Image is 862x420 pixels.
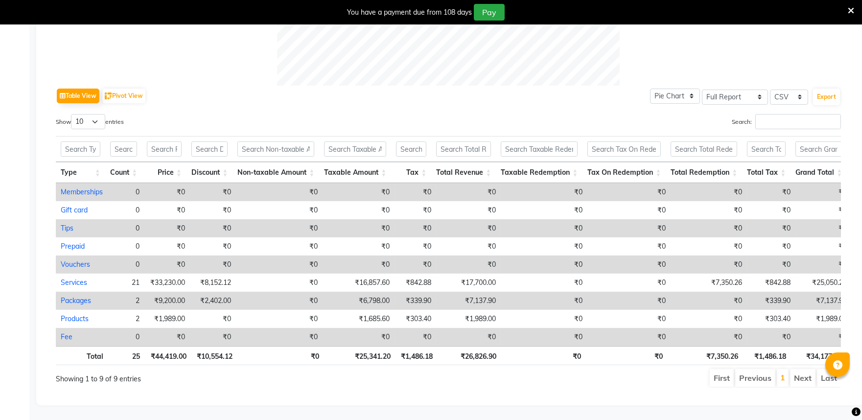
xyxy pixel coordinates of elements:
td: ₹0 [236,274,323,292]
td: ₹0 [436,237,501,256]
td: ₹0 [501,256,587,274]
td: ₹0 [671,292,747,310]
td: ₹0 [501,219,587,237]
td: ₹0 [144,328,190,346]
td: ₹0 [395,219,436,237]
th: Tax: activate to sort column ascending [391,162,431,183]
td: ₹0 [323,201,395,219]
td: ₹25,050.26 [795,274,852,292]
td: ₹0 [747,219,795,237]
td: ₹0 [236,256,323,274]
th: ₹25,341.20 [324,346,396,365]
td: ₹0 [501,310,587,328]
td: ₹0 [395,237,436,256]
a: Prepaid [61,242,85,251]
th: 25 [108,346,145,365]
td: ₹0 [323,219,395,237]
select: Showentries [71,114,105,129]
td: ₹0 [795,328,852,346]
th: ₹0 [237,346,324,365]
td: ₹0 [747,328,795,346]
td: ₹7,350.26 [671,274,747,292]
input: Search Type [61,141,100,157]
td: ₹0 [795,256,852,274]
td: ₹0 [747,256,795,274]
td: ₹0 [190,219,236,237]
input: Search Grand Total [795,141,842,157]
td: ₹0 [671,328,747,346]
td: ₹1,989.00 [436,310,501,328]
td: ₹0 [501,201,587,219]
td: ₹0 [190,183,236,201]
td: ₹6,798.00 [323,292,395,310]
td: ₹303.40 [395,310,436,328]
td: ₹0 [795,183,852,201]
td: ₹0 [587,237,671,256]
th: Discount: activate to sort column ascending [186,162,233,183]
a: Packages [61,296,91,305]
td: ₹0 [190,237,236,256]
td: 0 [108,201,144,219]
td: ₹33,230.00 [144,274,190,292]
td: ₹7,137.90 [795,292,852,310]
th: ₹1,486.18 [744,346,791,365]
img: pivot.png [105,93,112,100]
th: Taxable Redemption: activate to sort column ascending [496,162,582,183]
td: ₹0 [236,310,323,328]
td: ₹0 [501,292,587,310]
td: ₹0 [323,183,395,201]
input: Search Price [147,141,181,157]
input: Search Total Tax [747,141,786,157]
th: Tax On Redemption: activate to sort column ascending [582,162,666,183]
td: ₹0 [671,256,747,274]
a: Gift card [61,206,88,214]
th: Total [56,346,108,365]
th: Total Redemption: activate to sort column ascending [666,162,742,183]
td: 0 [108,256,144,274]
td: ₹339.90 [747,292,795,310]
td: ₹0 [587,219,671,237]
td: ₹0 [671,310,747,328]
th: Taxable Amount: activate to sort column ascending [319,162,391,183]
td: ₹0 [190,256,236,274]
td: ₹842.88 [395,274,436,292]
td: ₹0 [236,328,323,346]
button: Table View [57,89,99,103]
td: ₹0 [587,183,671,201]
input: Search Taxable Redemption [501,141,578,157]
td: ₹0 [436,256,501,274]
th: Count: activate to sort column ascending [105,162,142,183]
td: ₹0 [395,256,436,274]
td: ₹0 [671,237,747,256]
td: ₹0 [795,237,852,256]
td: ₹0 [236,183,323,201]
td: ₹0 [436,183,501,201]
td: ₹0 [190,328,236,346]
td: ₹7,137.90 [436,292,501,310]
input: Search Count [110,141,138,157]
th: Total Tax: activate to sort column ascending [742,162,791,183]
th: ₹7,350.26 [668,346,744,365]
td: 0 [108,237,144,256]
td: ₹0 [587,310,671,328]
td: ₹0 [144,201,190,219]
div: You have a payment due from 108 days [347,7,472,18]
input: Search Total Revenue [436,141,491,157]
a: Products [61,314,89,323]
td: ₹0 [190,201,236,219]
td: ₹303.40 [747,310,795,328]
td: ₹339.90 [395,292,436,310]
td: ₹0 [144,219,190,237]
th: ₹34,177.16 [791,346,847,365]
td: ₹0 [236,219,323,237]
td: 0 [108,219,144,237]
button: Pay [474,4,505,21]
td: ₹0 [236,201,323,219]
td: ₹0 [501,237,587,256]
td: ₹0 [795,219,852,237]
td: ₹0 [236,292,323,310]
td: ₹0 [190,310,236,328]
td: ₹0 [323,328,395,346]
div: Showing 1 to 9 of 9 entries [56,368,374,384]
label: Show entries [56,114,124,129]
